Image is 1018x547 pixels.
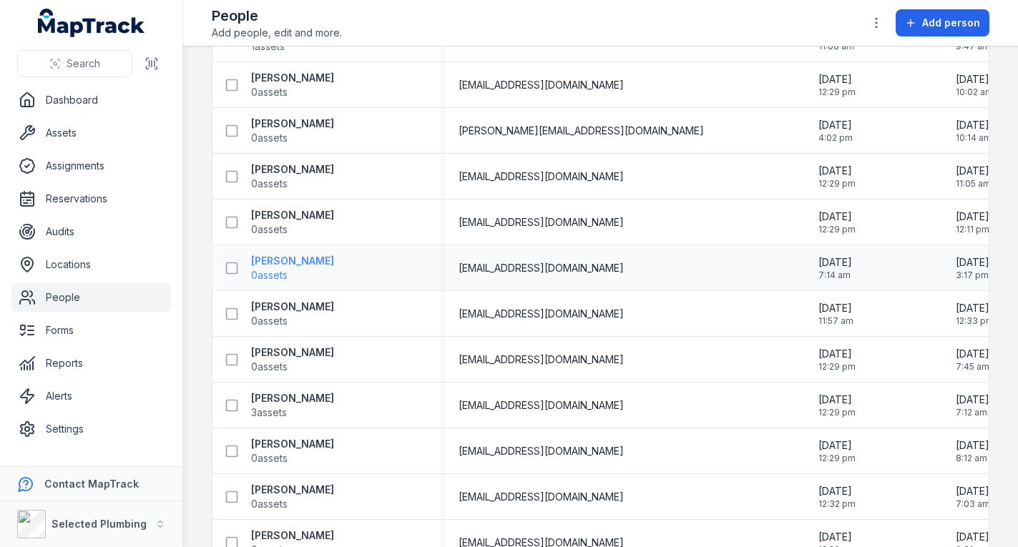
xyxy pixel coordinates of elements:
strong: [PERSON_NAME] [251,162,334,177]
span: [EMAIL_ADDRESS][DOMAIN_NAME] [459,307,624,321]
strong: [PERSON_NAME] [251,483,334,497]
a: [PERSON_NAME]0assets [251,162,334,191]
span: [EMAIL_ADDRESS][DOMAIN_NAME] [459,261,624,275]
time: 2/4/2025, 11:57:19 AM [818,301,853,327]
span: Add person [922,16,980,30]
span: [DATE] [956,347,989,361]
span: [DATE] [956,301,994,315]
span: [DATE] [818,484,856,498]
span: 12:29 pm [818,453,856,464]
span: [DATE] [818,530,856,544]
span: 7:14 am [818,270,852,281]
span: 12:29 pm [818,361,856,373]
a: Assets [11,119,171,147]
span: Search [67,56,100,71]
a: Assignments [11,152,171,180]
strong: [PERSON_NAME] [251,208,334,222]
time: 8/15/2025, 7:12:01 AM [956,393,989,418]
time: 7/31/2025, 10:14:56 AM [956,118,992,144]
span: 0 assets [251,360,288,374]
span: 10:14 am [956,132,992,144]
span: 0 assets [251,85,288,99]
a: Forms [11,316,171,345]
span: 7:12 am [956,407,989,418]
span: [DATE] [956,255,989,270]
span: 12:29 pm [818,224,856,235]
a: [PERSON_NAME]0assets [251,71,334,99]
span: 9:47 am [956,41,990,52]
button: Add person [896,9,989,36]
span: 11:57 am [818,315,853,327]
strong: Contact MapTrack [44,478,139,490]
time: 7/31/2025, 12:33:37 PM [956,301,994,327]
span: 12:29 pm [818,407,856,418]
span: [EMAIL_ADDRESS][DOMAIN_NAME] [459,169,624,184]
span: 0 assets [251,177,288,191]
span: [DATE] [818,118,853,132]
span: 3 assets [251,405,287,420]
time: 1/14/2025, 12:29:42 PM [818,438,856,464]
span: [DATE] [956,210,989,224]
time: 8/15/2025, 8:12:13 AM [956,438,989,464]
strong: [PERSON_NAME] [251,254,334,268]
span: [DATE] [956,438,989,453]
a: [PERSON_NAME]0assets [251,300,334,328]
span: 12:33 pm [956,315,994,327]
h2: People [212,6,342,26]
strong: [PERSON_NAME] [251,300,334,314]
strong: [PERSON_NAME] [251,391,334,405]
span: [EMAIL_ADDRESS][DOMAIN_NAME] [459,444,624,458]
span: 0 assets [251,314,288,328]
span: [EMAIL_ADDRESS][DOMAIN_NAME] [459,78,624,92]
strong: Selected Plumbing [52,518,147,530]
time: 1/14/2025, 12:29:42 PM [818,164,856,189]
time: 4/29/2025, 12:32:00 PM [818,484,856,510]
time: 1/14/2025, 12:29:42 PM [818,393,856,418]
span: [DATE] [818,438,856,453]
span: [DATE] [956,164,991,178]
span: [EMAIL_ADDRESS][DOMAIN_NAME] [459,490,624,504]
time: 1/14/2025, 12:29:42 PM [818,347,856,373]
a: Reports [11,349,171,378]
span: [DATE] [956,484,990,498]
a: Locations [11,250,171,279]
a: [PERSON_NAME]0assets [251,254,334,282]
span: 12:32 pm [818,498,856,510]
span: [DATE] [818,301,853,315]
time: 7/28/2025, 3:17:52 PM [956,255,989,281]
span: 0 assets [251,268,288,282]
span: [EMAIL_ADDRESS][DOMAIN_NAME] [459,353,624,367]
a: [PERSON_NAME]0assets [251,117,334,145]
span: [DATE] [818,393,856,407]
span: 12:11 pm [956,224,989,235]
span: [EMAIL_ADDRESS][DOMAIN_NAME] [459,398,624,413]
a: Reservations [11,184,171,213]
a: Audits [11,217,171,246]
span: 11:08 am [818,41,854,52]
a: Settings [11,415,171,443]
span: 12:29 pm [818,87,856,98]
time: 7/9/2025, 4:02:52 PM [818,118,853,144]
time: 1/14/2025, 12:29:42 PM [818,210,856,235]
a: [PERSON_NAME]3assets [251,391,334,420]
span: 7:03 am [956,498,990,510]
time: 4/22/2025, 7:14:28 AM [818,255,852,281]
span: 0 assets [251,131,288,145]
span: [DATE] [818,164,856,178]
a: MapTrack [38,9,145,37]
span: [DATE] [956,393,989,407]
button: Search [17,50,132,77]
a: [PERSON_NAME]0assets [251,437,334,465]
span: [PERSON_NAME][EMAIL_ADDRESS][DOMAIN_NAME] [459,124,704,138]
span: [DATE] [818,210,856,224]
span: 8:12 am [956,453,989,464]
a: [PERSON_NAME]0assets [251,208,334,237]
a: Alerts [11,382,171,410]
time: 8/1/2025, 7:03:17 AM [956,484,990,510]
span: 0 assets [251,222,288,237]
time: 1/14/2025, 12:29:42 PM [818,72,856,98]
span: [DATE] [956,72,993,87]
span: [DATE] [956,530,989,544]
span: 4:02 pm [818,132,853,144]
time: 7/31/2025, 11:05:34 AM [956,164,991,189]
